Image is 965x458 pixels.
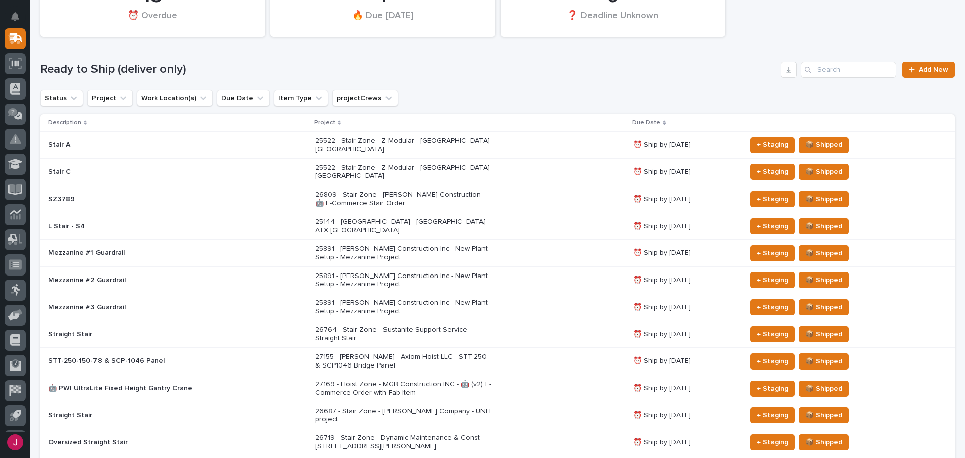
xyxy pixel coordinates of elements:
[757,166,788,178] span: ← Staging
[799,353,849,370] button: 📦 Shipped
[902,62,955,78] a: Add New
[315,191,491,208] p: 26809 - Stair Zone - [PERSON_NAME] Construction - 🤖 E-Commerce Stair Order
[5,6,26,27] button: Notifications
[48,168,224,176] p: Stair C
[750,191,795,207] button: ← Staging
[48,438,224,447] p: Oversized Straight Stair
[40,429,955,456] tr: Oversized Straight Stair26719 - Stair Zone - Dynamic Maintenance & Const - [STREET_ADDRESS][PERSO...
[750,272,795,288] button: ← Staging
[633,249,738,257] p: ⏰ Ship by [DATE]
[805,166,842,178] span: 📦 Shipped
[40,158,955,186] tr: Stair C25522 - Stair Zone - Z-Modular - [GEOGRAPHIC_DATA] [GEOGRAPHIC_DATA]⏰ Ship by [DATE]← Stag...
[633,276,738,285] p: ⏰ Ship by [DATE]
[57,10,248,31] div: ⏰ Overdue
[805,355,842,368] span: 📦 Shipped
[801,62,896,78] input: Search
[48,384,224,393] p: 🤖 PWI UltraLite Fixed Height Gantry Crane
[805,220,842,232] span: 📦 Shipped
[315,326,491,343] p: 26764 - Stair Zone - Sustanite Support Service - Straight Stair
[757,139,788,151] span: ← Staging
[40,348,955,375] tr: STT-250-150-78 & SCP-1046 Panel27155 - [PERSON_NAME] - Axiom Hoist LLC - STT-250 & SCP1046 Bridge...
[633,411,738,420] p: ⏰ Ship by [DATE]
[805,383,842,395] span: 📦 Shipped
[757,383,788,395] span: ← Staging
[757,328,788,340] span: ← Staging
[799,326,849,342] button: 📦 Shipped
[315,407,491,424] p: 26687 - Stair Zone - [PERSON_NAME] Company - UNFI project
[757,274,788,286] span: ← Staging
[757,436,788,448] span: ← Staging
[750,137,795,153] button: ← Staging
[48,117,81,128] p: Description
[274,90,328,106] button: Item Type
[799,434,849,450] button: 📦 Shipped
[48,330,224,339] p: Straight Stair
[757,193,788,205] span: ← Staging
[315,380,491,397] p: 27169 - Hoist Zone - MGB Construction INC - 🤖 (v2) E-Commerce Order with Fab Item
[13,12,26,28] div: Notifications
[40,375,955,402] tr: 🤖 PWI UltraLite Fixed Height Gantry Crane27169 - Hoist Zone - MGB Construction INC - 🤖 (v2) E-Com...
[315,299,491,316] p: 25891 - [PERSON_NAME] Construction Inc - New Plant Setup - Mezzanine Project
[750,407,795,423] button: ← Staging
[805,328,842,340] span: 📦 Shipped
[750,245,795,261] button: ← Staging
[633,357,738,365] p: ⏰ Ship by [DATE]
[757,247,788,259] span: ← Staging
[750,381,795,397] button: ← Staging
[633,384,738,393] p: ⏰ Ship by [DATE]
[799,272,849,288] button: 📦 Shipped
[48,249,224,257] p: Mezzanine #1 Guardrail
[48,195,224,204] p: SZ3789
[314,117,335,128] p: Project
[799,407,849,423] button: 📦 Shipped
[40,321,955,348] tr: Straight Stair26764 - Stair Zone - Sustanite Support Service - Straight Stair⏰ Ship by [DATE]← St...
[799,218,849,234] button: 📦 Shipped
[633,195,738,204] p: ⏰ Ship by [DATE]
[315,164,491,181] p: 25522 - Stair Zone - Z-Modular - [GEOGRAPHIC_DATA] [GEOGRAPHIC_DATA]
[799,191,849,207] button: 📦 Shipped
[40,402,955,429] tr: Straight Stair26687 - Stair Zone - [PERSON_NAME] Company - UNFI project⏰ Ship by [DATE]← Staging📦...
[518,10,709,31] div: ❓ Deadline Unknown
[750,299,795,315] button: ← Staging
[87,90,133,106] button: Project
[48,276,224,285] p: Mezzanine #2 Guardrail
[48,411,224,420] p: Straight Stair
[799,137,849,153] button: 📦 Shipped
[48,222,224,231] p: L Stair - S4
[287,10,478,31] div: 🔥 Due [DATE]
[40,90,83,106] button: Status
[799,164,849,180] button: 📦 Shipped
[757,301,788,313] span: ← Staging
[315,353,491,370] p: 27155 - [PERSON_NAME] - Axiom Hoist LLC - STT-250 & SCP1046 Bridge Panel
[799,245,849,261] button: 📦 Shipped
[799,381,849,397] button: 📦 Shipped
[315,245,491,262] p: 25891 - [PERSON_NAME] Construction Inc - New Plant Setup - Mezzanine Project
[40,62,777,77] h1: Ready to Ship (deliver only)
[805,139,842,151] span: 📦 Shipped
[757,355,788,368] span: ← Staging
[805,436,842,448] span: 📦 Shipped
[633,330,738,339] p: ⏰ Ship by [DATE]
[805,301,842,313] span: 📦 Shipped
[40,186,955,213] tr: SZ378926809 - Stair Zone - [PERSON_NAME] Construction - 🤖 E-Commerce Stair Order⏰ Ship by [DATE]←...
[217,90,270,106] button: Due Date
[48,303,224,312] p: Mezzanine #3 Guardrail
[40,240,955,267] tr: Mezzanine #1 Guardrail25891 - [PERSON_NAME] Construction Inc - New Plant Setup - Mezzanine Projec...
[315,434,491,451] p: 26719 - Stair Zone - Dynamic Maintenance & Const - [STREET_ADDRESS][PERSON_NAME]
[750,326,795,342] button: ← Staging
[315,137,491,154] p: 25522 - Stair Zone - Z-Modular - [GEOGRAPHIC_DATA] [GEOGRAPHIC_DATA]
[750,353,795,370] button: ← Staging
[137,90,213,106] button: Work Location(s)
[805,247,842,259] span: 📦 Shipped
[633,438,738,447] p: ⏰ Ship by [DATE]
[40,132,955,159] tr: Stair A25522 - Stair Zone - Z-Modular - [GEOGRAPHIC_DATA] [GEOGRAPHIC_DATA]⏰ Ship by [DATE]← Stag...
[40,294,955,321] tr: Mezzanine #3 Guardrail25891 - [PERSON_NAME] Construction Inc - New Plant Setup - Mezzanine Projec...
[48,357,224,365] p: STT-250-150-78 & SCP-1046 Panel
[315,272,491,289] p: 25891 - [PERSON_NAME] Construction Inc - New Plant Setup - Mezzanine Project
[805,409,842,421] span: 📦 Shipped
[40,213,955,240] tr: L Stair - S425144 - [GEOGRAPHIC_DATA] - [GEOGRAPHIC_DATA] - ATX [GEOGRAPHIC_DATA]⏰ Ship by [DATE]...
[633,141,738,149] p: ⏰ Ship by [DATE]
[805,193,842,205] span: 📦 Shipped
[750,164,795,180] button: ← Staging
